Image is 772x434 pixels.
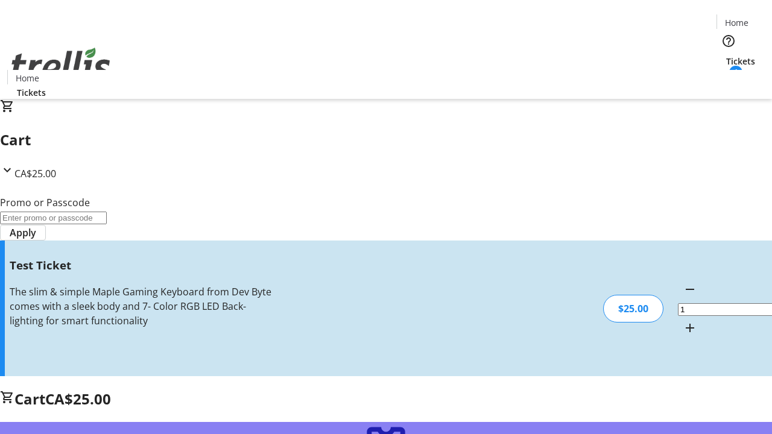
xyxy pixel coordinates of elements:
div: $25.00 [603,295,663,322]
img: Orient E2E Organization RuQtqgjfIa's Logo [7,34,115,95]
button: Decrement by one [678,277,702,301]
span: Tickets [17,86,46,99]
div: The slim & simple Maple Gaming Keyboard from Dev Byte comes with a sleek body and 7- Color RGB LE... [10,285,273,328]
a: Tickets [7,86,55,99]
a: Home [8,72,46,84]
h3: Test Ticket [10,257,273,274]
span: Home [16,72,39,84]
span: CA$25.00 [14,167,56,180]
a: Tickets [717,55,765,68]
button: Help [717,29,741,53]
span: Apply [10,225,36,240]
a: Home [717,16,756,29]
span: Home [725,16,748,29]
span: CA$25.00 [45,389,111,409]
button: Increment by one [678,316,702,340]
span: Tickets [726,55,755,68]
button: Cart [717,68,741,92]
